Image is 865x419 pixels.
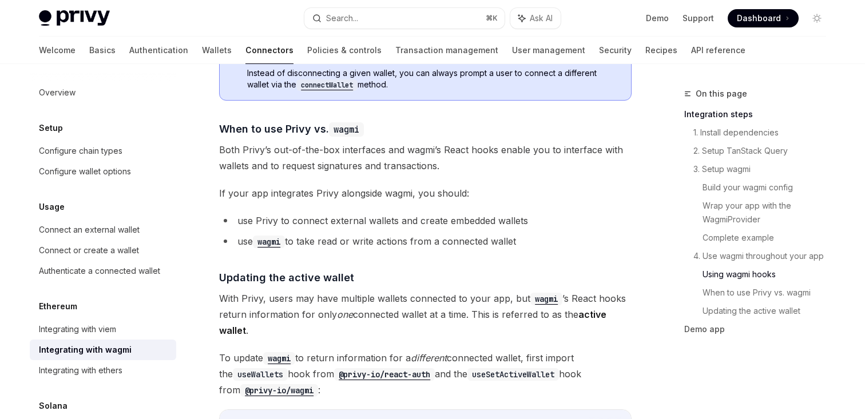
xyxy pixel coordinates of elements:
a: Updating the active wallet [703,302,835,320]
a: Wrap your app with the WagmiProvider [703,197,835,229]
code: wagmi [530,293,562,305]
code: wagmi [253,236,285,248]
a: Complete example [703,229,835,247]
span: Dashboard [737,13,781,24]
span: To update to return information for a connected wallet, first import the hook from and the hook f... [219,350,632,398]
span: On this page [696,87,747,101]
a: @privy-io/react-auth [334,368,435,380]
a: Configure chain types [30,141,176,161]
a: Security [599,37,632,64]
a: Demo app [684,320,835,338]
a: wagmi [253,236,285,247]
div: Configure wallet options [39,165,131,178]
span: When to use Privy vs. [219,121,364,137]
div: Authenticate a connected wallet [39,264,160,278]
button: Toggle dark mode [808,9,826,27]
code: connectWallet [296,79,358,91]
h5: Ethereum [39,300,77,313]
div: Integrating with wagmi [39,343,132,357]
span: Updating the active wallet [219,270,354,285]
a: Integrating with wagmi [30,340,176,360]
a: 3. Setup wagmi [693,160,835,178]
span: Ask AI [530,13,553,24]
code: useWallets [233,368,288,381]
a: 4. Use wagmi throughout your app [693,247,835,265]
span: Both Privy’s out-of-the-box interfaces and wagmi’s React hooks enable you to interface with walle... [219,142,632,174]
a: Authenticate a connected wallet [30,261,176,281]
div: Connect or create a wallet [39,244,139,257]
button: Ask AI [510,8,561,29]
a: Policies & controls [307,37,382,64]
a: Welcome [39,37,76,64]
a: User management [512,37,585,64]
a: When to use Privy vs. wagmi [703,284,835,302]
a: Support [683,13,714,24]
a: Basics [89,37,116,64]
a: Using wagmi hooks [703,265,835,284]
a: Demo [646,13,669,24]
a: Wallets [202,37,232,64]
button: Search...⌘K [304,8,505,29]
code: wagmi [263,352,295,365]
a: Connect or create a wallet [30,240,176,261]
a: Authentication [129,37,188,64]
a: 1. Install dependencies [693,123,835,142]
code: @privy-io/react-auth [334,368,435,381]
code: useSetActiveWallet [467,368,559,381]
li: use Privy to connect external wallets and create embedded wallets [219,213,632,229]
a: Recipes [645,37,677,64]
span: ⌘ K [486,14,498,23]
em: one [337,309,353,320]
a: API reference [691,37,745,64]
a: Integration steps [684,105,835,123]
a: connectWallet [296,79,358,89]
a: Transaction management [395,37,498,64]
code: wagmi [329,122,364,137]
a: wagmi [530,293,562,304]
a: Dashboard [728,9,799,27]
a: 2. Setup TanStack Query [693,142,835,160]
a: wagmi [263,352,295,364]
a: Integrating with ethers [30,360,176,381]
a: @privy-io/wagmi [240,384,318,396]
h5: Usage [39,200,65,214]
span: Instead of disconnecting a given wallet, you can always prompt a user to connect a different wall... [247,67,620,91]
div: Search... [326,11,358,25]
a: Connectors [245,37,293,64]
a: Overview [30,82,176,103]
h5: Solana [39,399,68,413]
strong: active wallet [219,309,606,336]
img: light logo [39,10,110,26]
em: different [411,352,447,364]
li: use to take read or write actions from a connected wallet [219,233,632,249]
a: Integrating with viem [30,319,176,340]
span: If your app integrates Privy alongside wagmi, you should: [219,185,632,201]
span: With Privy, users may have multiple wallets connected to your app, but ’s React hooks return info... [219,290,632,338]
h5: Setup [39,121,63,135]
a: Connect an external wallet [30,220,176,240]
div: Configure chain types [39,144,122,158]
div: Integrating with ethers [39,364,122,377]
a: Configure wallet options [30,161,176,182]
div: Integrating with viem [39,322,116,336]
a: Build your wagmi config [703,178,835,197]
div: Overview [39,86,76,99]
div: Connect an external wallet [39,223,140,237]
code: @privy-io/wagmi [240,384,318,397]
